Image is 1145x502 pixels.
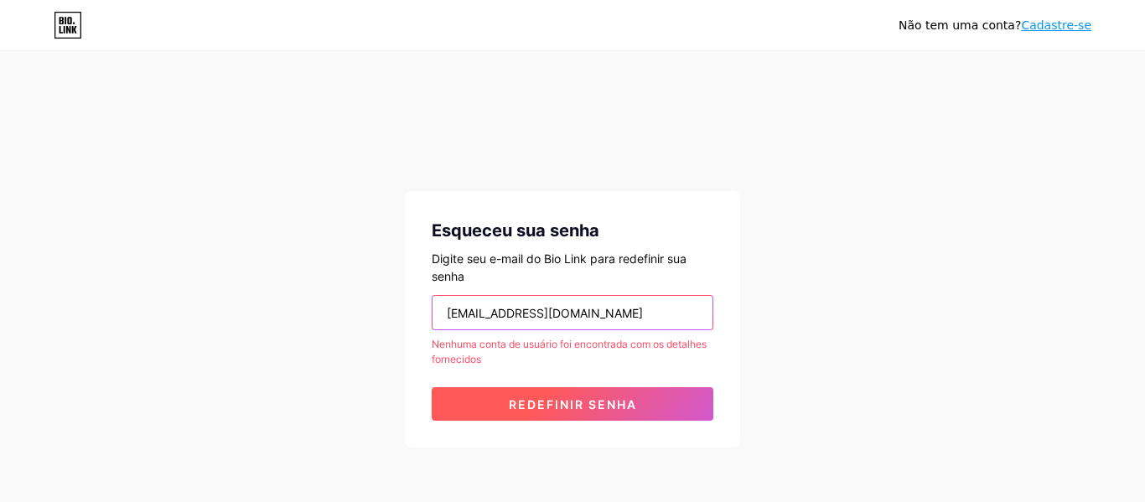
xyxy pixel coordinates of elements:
font: Não tem uma conta? [899,18,1021,32]
font: Digite seu e-mail do Bio Link para redefinir sua senha [432,251,686,283]
font: Redefinir senha [509,397,637,411]
button: Redefinir senha [432,387,713,421]
a: Cadastre-se [1021,18,1091,32]
input: E-mail [433,296,712,329]
font: Esqueceu sua senha [432,220,599,241]
font: Nenhuma conta de usuário foi encontrada com os detalhes fornecidos [432,338,707,365]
